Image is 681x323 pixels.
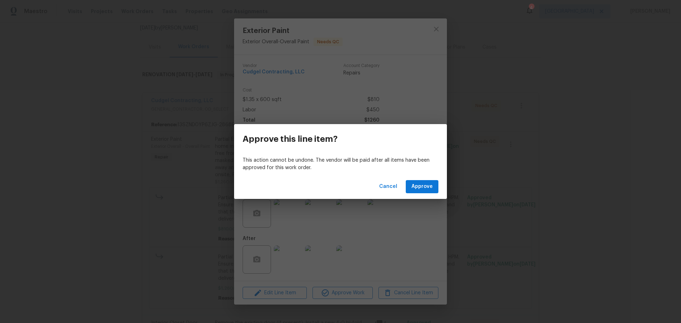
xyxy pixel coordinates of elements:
h3: Approve this line item? [243,134,338,144]
span: Approve [411,182,433,191]
p: This action cannot be undone. The vendor will be paid after all items have been approved for this... [243,157,438,172]
span: Cancel [379,182,397,191]
button: Cancel [376,180,400,193]
button: Approve [406,180,438,193]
